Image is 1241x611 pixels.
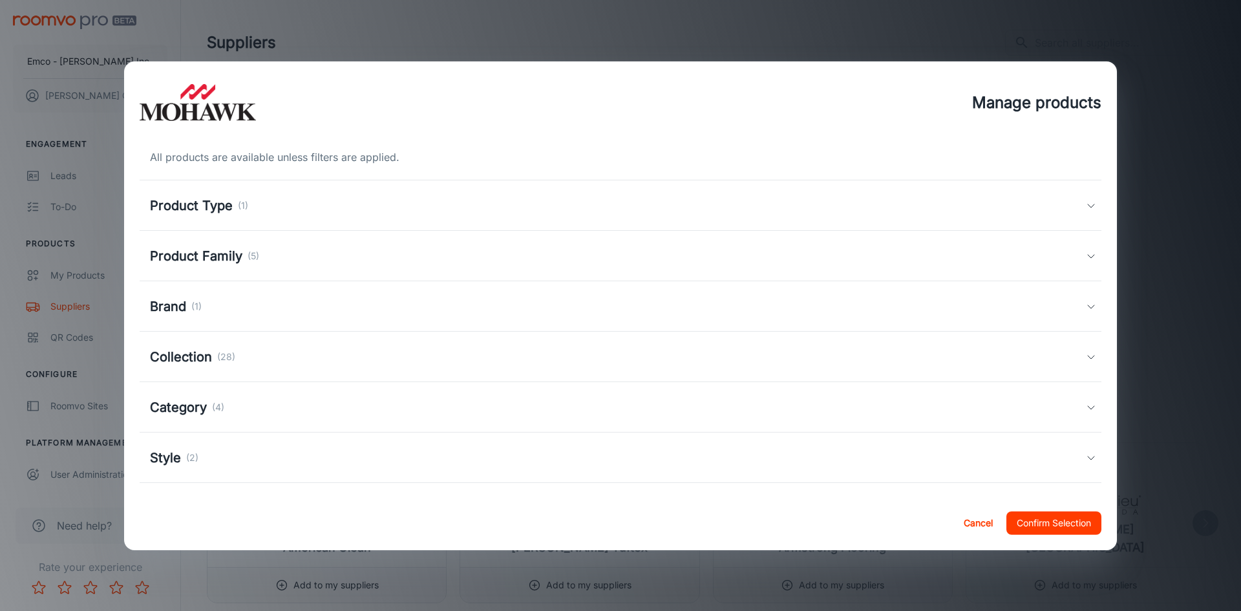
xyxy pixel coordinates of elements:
div: Collection(28) [140,332,1101,382]
button: Confirm Selection [1006,511,1101,535]
div: Product Family(5) [140,231,1101,281]
div: Product Type(1) [140,180,1101,231]
p: (4) [212,400,224,414]
p: (1) [191,299,202,314]
h5: Product Family [150,246,242,266]
p: (1) [238,198,248,213]
button: Cancel [957,511,999,535]
h5: Product Type [150,196,233,215]
h5: Style [150,448,181,467]
div: Style(2) [140,433,1101,483]
h4: Manage products [972,91,1101,114]
h5: Brand [150,297,186,316]
p: (28) [217,350,235,364]
div: General Tag(9365) [140,483,1101,533]
p: (5) [248,249,259,263]
img: vendor_logo_square_en-us.png [140,77,256,129]
p: (2) [186,451,198,465]
h5: Collection [150,347,212,367]
div: Brand(1) [140,281,1101,332]
h5: Category [150,398,207,417]
div: Category(4) [140,382,1101,433]
div: All products are available unless filters are applied. [140,149,1101,165]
